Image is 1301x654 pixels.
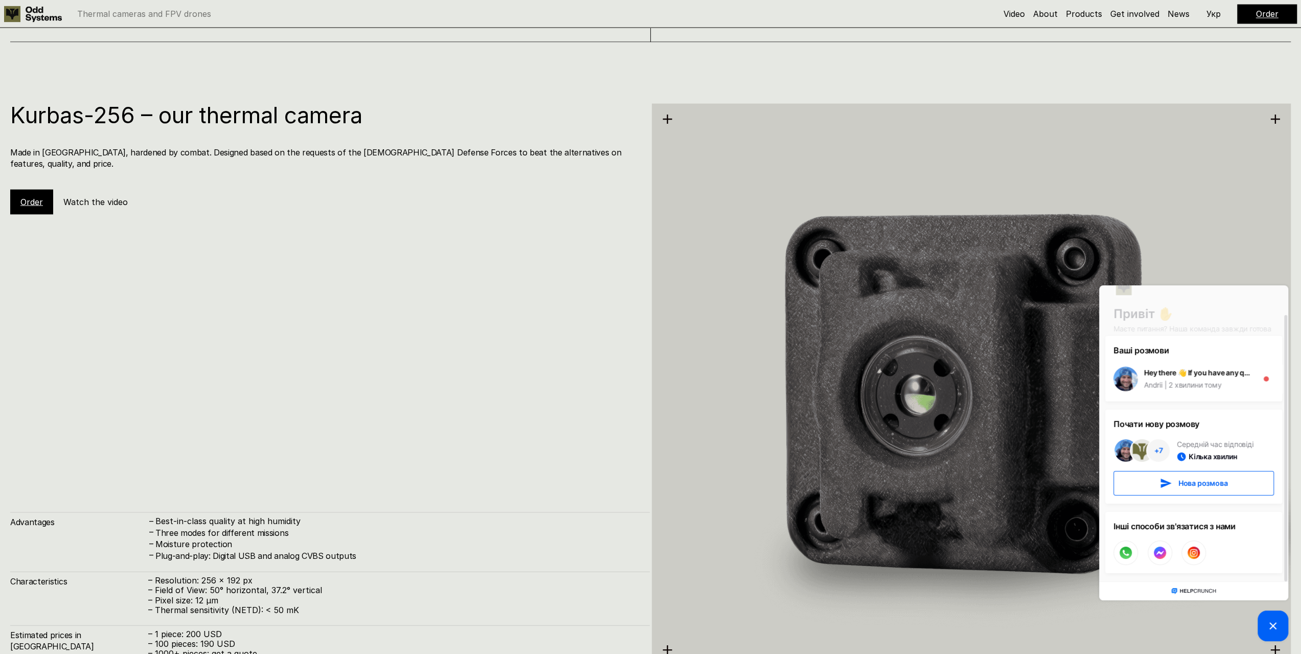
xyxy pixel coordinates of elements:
[149,537,153,549] h4: –
[10,575,148,587] h4: Characteristics
[149,515,153,527] h4: –
[1168,9,1190,19] a: News
[1097,283,1291,644] iframe: HelpCrunch
[77,10,211,18] p: Thermal cameras and FPV drones
[155,550,640,561] h4: Plug-and-play: Digital USB and analog CVBS outputs
[10,146,640,169] h4: Made in [GEOGRAPHIC_DATA], hardened by combat. Designed based on the requests of the [DEMOGRAPHIC...
[155,538,640,549] h4: Moisture protection
[148,595,640,605] p: – Pixel size: 12 µm
[10,629,148,652] h4: Estimated prices in [GEOGRAPHIC_DATA]
[148,585,640,595] p: – Field of View: 50° horizontal, 37.2° vertical
[10,516,148,527] h4: Advantages
[63,196,128,207] h5: Watch the video
[10,103,640,126] h1: Kurbas-256 – our thermal camera
[1066,9,1102,19] a: Products
[148,575,640,585] p: – Resolution: 256 x 192 px
[148,639,640,648] p: – 100 pieces: 190 USD
[1110,9,1159,19] a: Get involved
[1003,9,1025,19] a: Video
[148,605,640,615] p: – Thermal sensitivity (NETD): < 50 mK
[149,526,153,537] h4: –
[20,196,43,207] a: Order
[148,629,640,639] p: – 1 piece: 200 USD
[149,549,153,560] h4: –
[155,516,640,526] p: Best-in-class quality at high humidity
[1256,9,1279,19] a: Order
[155,527,640,538] h4: Three modes for different missions
[1033,9,1058,19] a: About
[1206,10,1221,18] p: Укр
